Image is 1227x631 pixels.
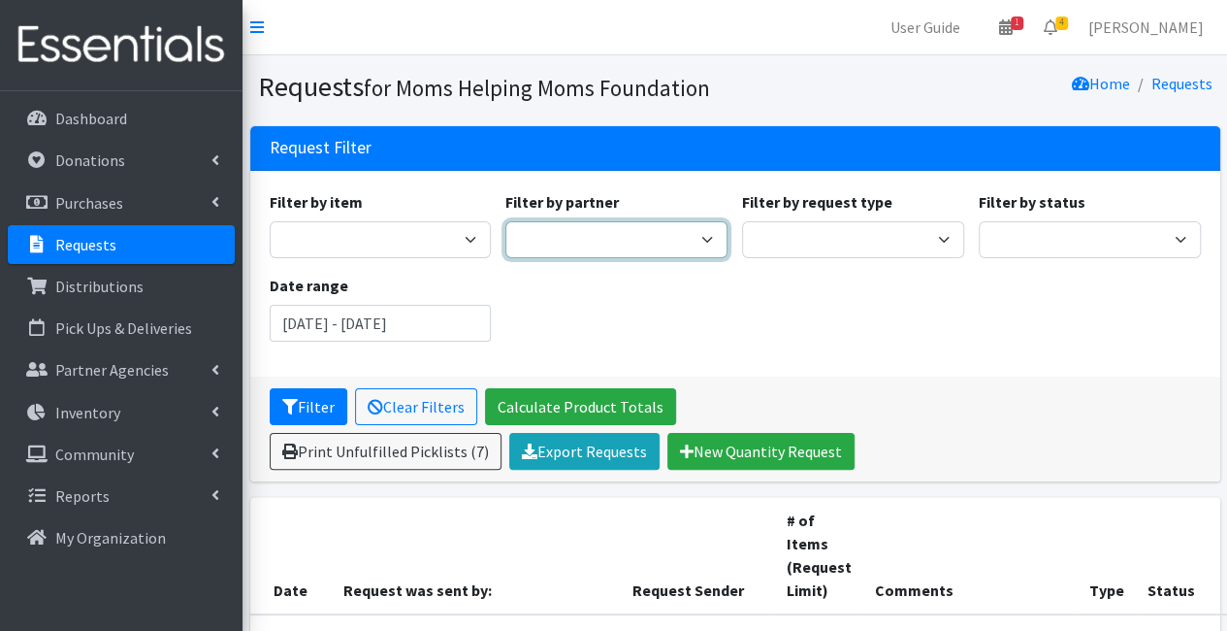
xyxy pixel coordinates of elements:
a: 1 [984,8,1028,47]
th: Comments [863,497,1078,614]
a: Reports [8,477,235,515]
th: Status [1136,497,1217,614]
a: Clear Filters [355,388,477,425]
p: My Organization [55,528,166,548]
p: Partner Agencies [55,360,169,380]
p: Donations [55,150,125,170]
a: User Guide [875,8,976,47]
p: Purchases [55,193,123,213]
small: for Moms Helping Moms Foundation [364,74,710,102]
a: Print Unfulfilled Picklists (7) [270,433,501,470]
h3: Request Filter [270,138,371,158]
p: Inventory [55,403,120,422]
label: Filter by partner [505,190,619,214]
a: Requests [1151,74,1212,93]
a: Export Requests [509,433,660,470]
label: Filter by item [270,190,363,214]
a: Partner Agencies [8,350,235,389]
input: January 1, 2011 - December 31, 2011 [270,305,492,342]
th: Request was sent by: [332,497,621,614]
button: Filter [270,388,347,425]
a: Home [1072,74,1130,93]
a: Inventory [8,393,235,432]
p: Dashboard [55,109,127,128]
a: Distributions [8,267,235,306]
label: Filter by status [979,190,1085,214]
h1: Requests [258,70,728,104]
th: Type [1078,497,1136,614]
a: Calculate Product Totals [485,388,676,425]
p: Requests [55,235,116,254]
p: Community [55,445,134,464]
p: Distributions [55,277,144,296]
a: Community [8,435,235,474]
span: 4 [1055,17,1068,30]
a: My Organization [8,518,235,557]
label: Date range [270,274,348,297]
a: Pick Ups & Deliveries [8,309,235,348]
a: 4 [1028,8,1073,47]
a: Requests [8,225,235,264]
th: # of Items (Request Limit) [775,497,863,614]
p: Reports [55,486,110,506]
a: Dashboard [8,99,235,138]
p: Pick Ups & Deliveries [55,318,192,338]
a: Purchases [8,183,235,222]
a: New Quantity Request [667,433,855,470]
th: Date [250,497,332,614]
th: Request Sender [621,497,775,614]
span: 1 [1011,17,1023,30]
img: HumanEssentials [8,13,235,78]
a: [PERSON_NAME] [1073,8,1219,47]
a: Donations [8,141,235,180]
label: Filter by request type [742,190,892,214]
